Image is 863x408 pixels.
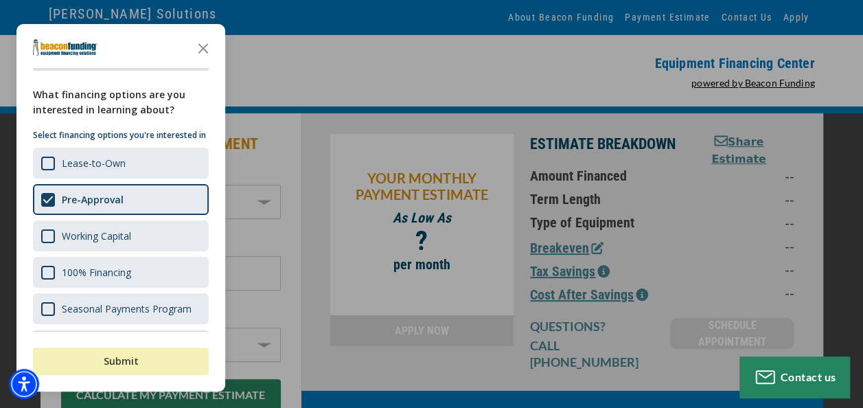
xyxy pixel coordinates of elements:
[739,356,849,398] button: Contact us
[33,293,209,324] div: Seasonal Payments Program
[33,87,209,117] div: What financing options are you interested in learning about?
[62,193,124,206] div: Pre-Approval
[33,257,209,288] div: 100% Financing
[62,302,192,315] div: Seasonal Payments Program
[33,148,209,179] div: Lease-to-Own
[62,229,131,242] div: Working Capital
[16,24,225,392] div: Survey
[189,34,217,61] button: Close the survey
[781,370,836,383] span: Contact us
[33,128,209,142] p: Select financing options you're interested in
[62,157,126,170] div: Lease-to-Own
[62,266,131,279] div: 100% Financing
[33,220,209,251] div: Working Capital
[33,184,209,215] div: Pre-Approval
[33,39,97,56] img: Company logo
[33,330,209,361] div: Equipment Upgrade
[33,348,209,375] button: Submit
[9,369,39,399] div: Accessibility Menu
